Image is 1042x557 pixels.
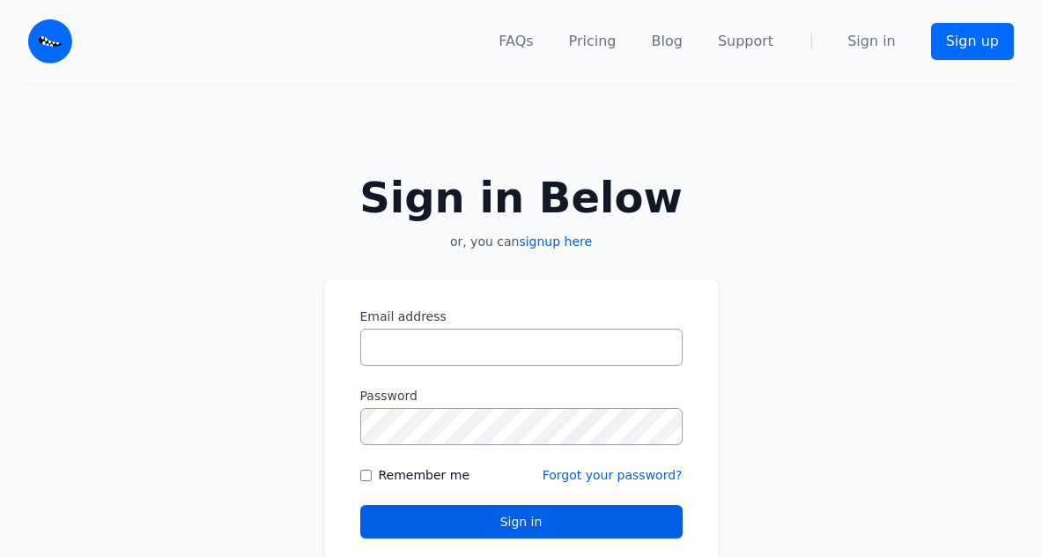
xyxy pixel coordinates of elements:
[324,176,719,219] h2: Sign in Below
[360,505,683,538] button: Sign in
[28,19,72,63] img: Email Monster
[360,308,683,325] label: Email address
[569,31,617,52] a: Pricing
[379,466,470,484] label: Remember me
[543,468,683,482] a: Forgot your password?
[499,31,533,52] a: FAQs
[718,31,773,52] a: Support
[931,23,1014,60] a: Sign up
[324,233,719,250] p: or, you can
[847,31,896,52] a: Sign in
[360,387,683,405] label: Password
[519,234,592,249] a: signup here
[652,31,683,52] a: Blog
